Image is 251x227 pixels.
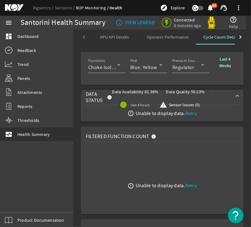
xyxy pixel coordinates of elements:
mat-panel-title: Data Status [86,84,112,110]
b: Last 4 Weeks [219,56,231,69]
span: Attachments [17,89,42,95]
span: Connected [174,17,201,23]
img: Yellowpod.svg [205,16,218,29]
span: 59.23% [191,89,205,95]
span: Thresholds [17,117,40,123]
mat-icon: monitor_heart [5,131,12,138]
mat-icon: info_outline [115,19,120,26]
button: VIEW LEGEND [113,17,157,28]
mat-expansion-panel-header: Data StatusData Availability:82.36%Data Quality:59.23%last 4 hoursSensor Issues (0) [81,90,244,105]
div: Unable to display data. [136,183,197,189]
div: Unable to display data. [136,110,197,117]
mat-icon: error_outline [128,110,134,117]
span: Readback [17,47,36,53]
span: Choke Isolation Close [88,64,137,71]
mat-label: Pod [130,58,137,63]
span: Help [229,23,238,30]
mat-icon: explore [160,4,168,12]
span: Operator Performance [147,35,188,39]
span: 82.36% [145,89,159,95]
button: Open Resource Center [228,208,244,223]
span: Cycle Count Details [203,35,239,39]
span: Retry [185,110,197,117]
mat-icon: support_agent [220,4,227,12]
button: Last 4 Weeks [214,57,236,68]
a: Rigsentry [33,5,55,11]
span: Dashboard [17,33,39,39]
button: more_vert [231,0,246,15]
span: Blue, Yellow [130,64,157,71]
button: Sensor Issues (0) [157,99,202,110]
mat-label: Functions [88,58,105,63]
mat-icon: help_outline [230,16,237,23]
div: Data StatusData Availability:82.36%Data Quality:59.23%last 4 hoursSensor Issues (0) [81,105,244,122]
span: Explore [171,5,185,11]
mat-icon: menu [5,19,12,26]
span: Health Summary [17,131,50,137]
span: Regulator [172,64,194,71]
span: Filtered Function Count [86,133,149,140]
span: 8 minutes ago [174,23,201,28]
span: last 4 hours [131,103,150,108]
a: Health [109,5,123,11]
mat-icon: dashboard [5,33,12,40]
span: Panels [17,75,30,81]
span: Product Documentation [17,217,64,223]
div: Santorini Health Summary [21,20,105,26]
a: Santorini [55,5,76,11]
button: 66 [207,5,214,11]
span: Sensor Issues (0) [169,102,200,108]
a: BOP Monitoring [76,5,109,11]
span: Data Quality: [166,89,191,95]
mat-icon: error_outline [128,183,134,189]
mat-label: Pressure Source [172,58,200,63]
button: Explore [158,3,187,13]
span: Data Availability: [112,89,145,95]
span: Reports [17,103,33,109]
mat-icon: notifications [207,4,214,12]
b: VIEW LEGEND [125,20,155,26]
mat-icon: warning [160,101,165,109]
span: Retry [185,182,197,189]
span: Trend [17,61,29,67]
span: HPU KPI Details [100,35,129,39]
